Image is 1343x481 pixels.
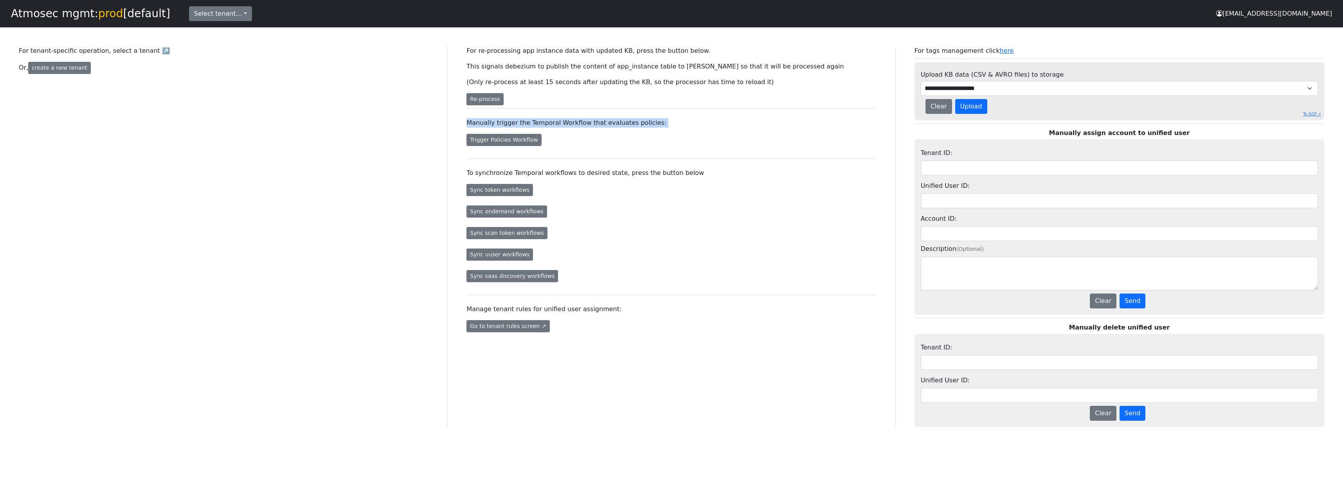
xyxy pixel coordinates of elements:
button: Clear [1090,406,1116,421]
p: Or, [19,62,428,74]
p: (Only re-process at least 15 seconds after updating the KB, so the processor has time to reload it) [466,77,876,87]
a: here [999,47,1014,54]
button: Send [1120,294,1145,308]
button: Clear [1090,294,1116,308]
button: Sync token workflows [466,184,533,196]
a: To GCP ↗ [1303,111,1321,117]
label: Tenant ID: [921,146,952,160]
label: Upload KB data (CSV & AVRO files) to storage [921,70,1064,79]
a: Go to tenant rules screen ↗ [466,320,549,332]
button: Re-process [466,93,504,105]
p: This signals debezium to publish the content of app_instance table to [PERSON_NAME] so that it wi... [466,62,876,71]
p: For re-processing app instance data with updated KB, press the button below. [466,46,876,56]
label: Unified User ID: [921,373,970,388]
button: Upload [955,99,987,114]
a: Atmosec mgmt:prod[default] [11,7,170,20]
label: Account ID: [921,211,957,226]
label: Unified User ID: [921,178,970,193]
div: [EMAIL_ADDRESS][DOMAIN_NAME] [1216,9,1332,18]
p: To synchronize Temporal workflows to desired state, press the button below [466,168,876,178]
label: Description [921,244,984,254]
h1: Atmosec mgmt: [default] [11,7,170,20]
button: Clear [925,99,952,114]
p: Manually trigger the Temporal Workflow that evaluates policies: [466,118,876,128]
p: Manually assign account to unified user [915,128,1324,138]
p: For tags management click ️ [915,46,1324,59]
button: Sync saas discovery workflows [466,270,558,282]
span: (Optional) [956,246,984,252]
button: Sync scan token workflows [466,227,547,239]
p: Manage tenant rules for unified user assignment: [466,304,876,314]
button: Trigger Policies Workflow [466,134,541,146]
p: Manually delete unified user [915,323,1324,332]
span: prod [98,7,123,20]
p: For tenant-specific operation, select a tenant ↗️ [19,46,428,56]
button: create a new tenant [28,62,90,74]
button: Select tenant… [189,6,252,21]
button: Sync uuser workflows [466,249,533,261]
button: Send [1120,406,1145,421]
label: Tenant ID: [921,340,952,355]
button: Sync ondemand workflows [466,205,547,218]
